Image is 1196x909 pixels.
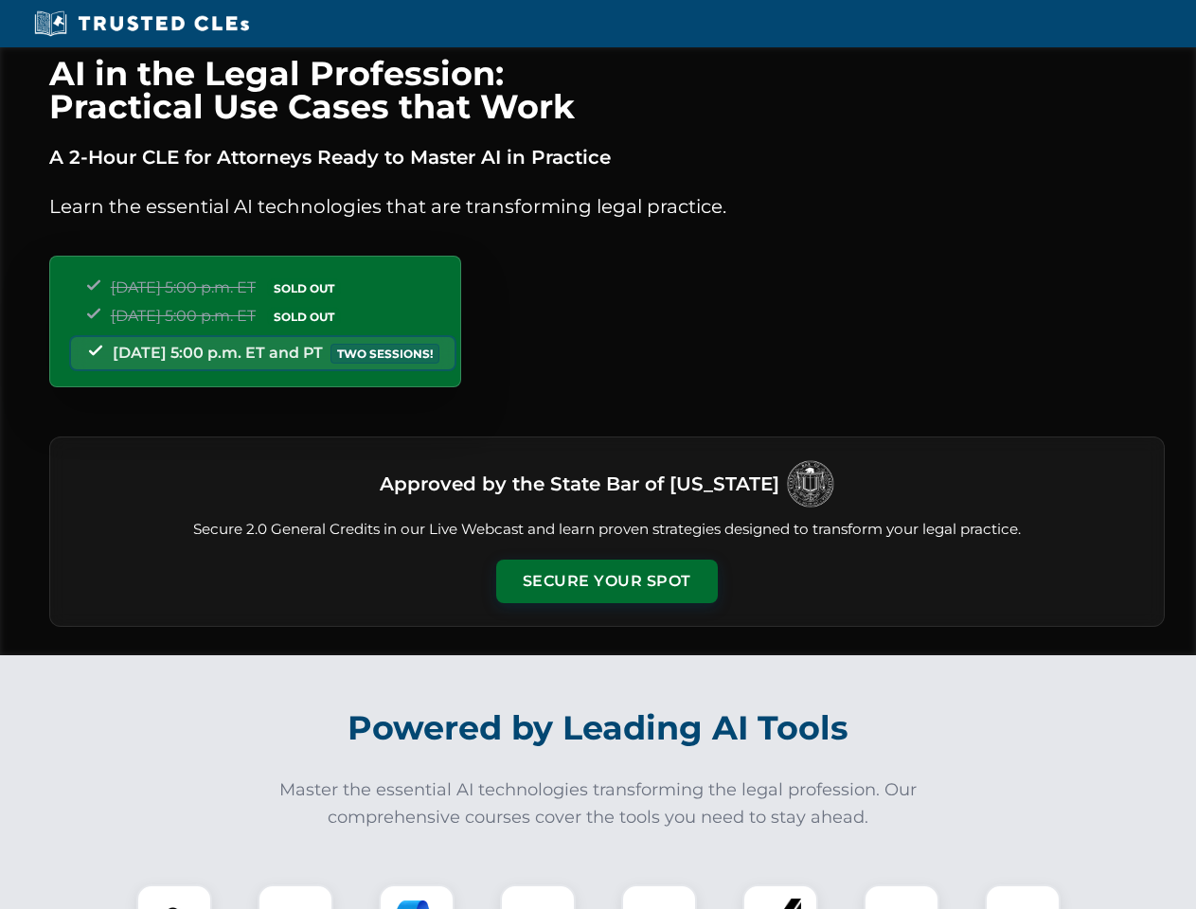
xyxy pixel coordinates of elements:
h1: AI in the Legal Profession: Practical Use Cases that Work [49,57,1165,123]
button: Secure Your Spot [496,560,718,603]
span: [DATE] 5:00 p.m. ET [111,307,256,325]
img: Trusted CLEs [28,9,255,38]
span: SOLD OUT [267,307,341,327]
h3: Approved by the State Bar of [US_STATE] [380,467,779,501]
img: Logo [787,460,834,508]
span: [DATE] 5:00 p.m. ET [111,278,256,296]
span: SOLD OUT [267,278,341,298]
h2: Powered by Leading AI Tools [74,695,1123,761]
p: Learn the essential AI technologies that are transforming legal practice. [49,191,1165,222]
p: Secure 2.0 General Credits in our Live Webcast and learn proven strategies designed to transform ... [73,519,1141,541]
p: Master the essential AI technologies transforming the legal profession. Our comprehensive courses... [267,776,930,831]
p: A 2-Hour CLE for Attorneys Ready to Master AI in Practice [49,142,1165,172]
